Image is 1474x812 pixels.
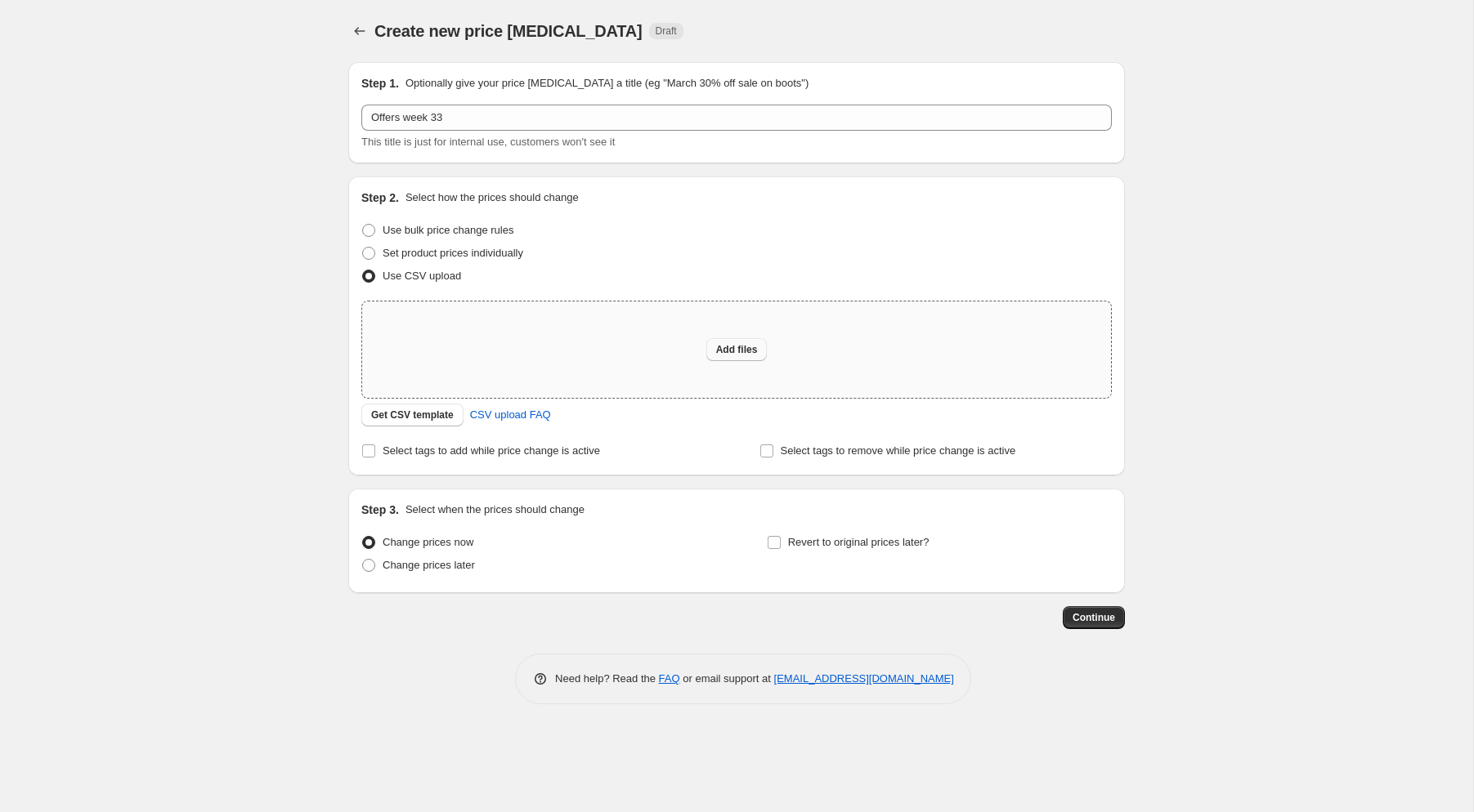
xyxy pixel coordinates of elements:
h2: Step 3. [361,502,399,518]
p: Select how the prices should change [405,190,579,206]
span: Revert to original prices later? [788,536,930,548]
span: Use CSV upload [383,270,461,282]
a: [EMAIL_ADDRESS][DOMAIN_NAME] [774,672,954,685]
button: Price change jobs [348,20,371,42]
button: Continue [1063,606,1125,629]
span: or email support at [680,672,774,685]
span: Continue [1073,611,1115,624]
span: Use bulk price change rules [383,224,513,236]
h2: Step 1. [361,75,399,91]
a: FAQ [659,672,680,685]
span: Select tags to remove while price change is active [781,444,1016,457]
p: Select when the prices should change [405,502,585,518]
span: Set product prices individually [383,247,523,259]
span: This title is just for internal use, customers won't see it [361,136,615,148]
span: Draft [656,25,677,38]
input: 30% off holiday sale [361,105,1112,131]
span: Get CSV template [371,408,454,422]
span: CSV upload FAQ [470,407,551,423]
p: Optionally give your price [MEDICAL_DATA] a title (eg "March 30% off sale on boots") [405,75,809,91]
span: Create new price [MEDICAL_DATA] [374,22,643,40]
button: Get CSV template [361,404,464,426]
h2: Step 2. [361,190,399,206]
span: Add files [716,343,758,356]
button: Add files [706,338,768,361]
span: Need help? Read the [555,672,659,685]
a: CSV upload FAQ [460,402,561,428]
span: Change prices now [383,536,473,548]
span: Change prices later [383,559,475,571]
span: Select tags to add while price change is active [383,444,600,457]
